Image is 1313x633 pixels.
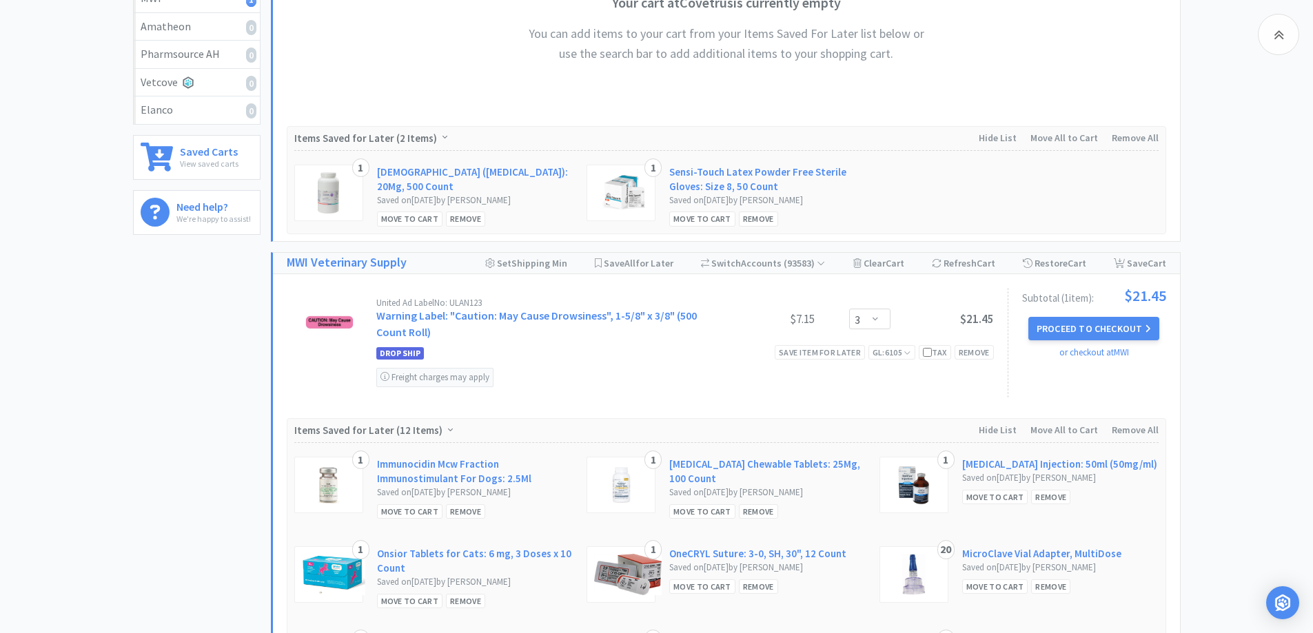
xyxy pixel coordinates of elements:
a: or checkout at MWI [1059,346,1129,358]
div: Move to Cart [669,579,735,594]
div: Save item for later [775,345,865,360]
span: Switch [711,257,741,269]
div: Saved on [DATE] by [PERSON_NAME] [377,575,573,590]
div: 1 [352,450,369,470]
div: Accounts [701,253,826,273]
p: View saved carts [180,157,238,170]
i: 0 [246,103,256,118]
div: Move to Cart [962,490,1028,504]
div: Remove [955,345,994,360]
div: Move to Cart [377,594,443,608]
div: 1 [644,540,662,559]
span: 2 Items [400,132,434,145]
div: Move to Cart [962,579,1028,594]
img: 6586fe0c30e5425c89cc211e95030e57_29042.png [318,172,339,214]
div: Saved on [DATE] by [PERSON_NAME] [669,561,866,575]
span: ( 93583 ) [782,257,825,269]
div: Tax [923,346,947,359]
h6: Need help? [176,198,251,212]
div: Saved on [DATE] by [PERSON_NAME] [377,486,573,500]
div: Amatheon [141,18,253,36]
span: Remove All [1112,424,1159,436]
div: Saved on [DATE] by [PERSON_NAME] [962,471,1159,486]
div: Vetcove [141,74,253,92]
i: 0 [246,76,256,91]
div: Remove [446,211,485,226]
div: 20 [937,540,955,559]
span: $21.45 [1124,288,1166,303]
img: 46b7b74e6cd84ade81e6ffea5ef51a24_196961.png [594,172,650,214]
a: Saved CartsView saved carts [133,135,261,180]
span: Cart [1148,257,1166,269]
a: MWI Veterinary Supply [287,253,407,273]
button: Proceed to Checkout [1028,317,1159,340]
span: Items Saved for Later ( ) [294,424,446,437]
div: Freight charges may apply [376,368,493,387]
div: Remove [446,504,485,519]
div: Save [1114,253,1166,273]
span: Save for Later [604,257,673,269]
div: United Ad Label No: ULAN123 [376,298,711,307]
div: Clear [853,253,904,273]
img: bca28a9e5f8c483784fa7a5577a2b30b_209217.png [896,464,932,506]
img: 203b4f190c8e43b189b683506eac0810_6908.png [594,554,662,595]
img: 077a1c0ae645428e9485c90d8aa872ee_18303.png [902,554,926,595]
div: Elanco [141,101,253,119]
div: Remove [446,594,485,608]
div: Remove [739,579,778,594]
a: Warning Label: "Caution: May Cause Drowsiness", 1-5/8" x 3/8" (500 Count Roll) [376,309,697,339]
span: Items Saved for Later ( ) [294,132,440,145]
div: 1 [644,158,662,178]
span: 12 Items [400,424,439,437]
span: Set [497,257,511,269]
div: Shipping Min [485,253,567,273]
div: Restore [1023,253,1086,273]
div: Move to Cart [377,211,443,226]
img: 46c7adf86125413ea94bcf3ac1dda1ca_538690.png [609,464,633,506]
span: Move All to Cart [1030,132,1098,144]
span: GL: 6105 [873,347,911,357]
i: 0 [246,48,256,63]
span: Hide List [979,424,1017,436]
div: Remove [1031,579,1070,594]
span: Cart [1068,257,1086,269]
h6: Saved Carts [180,143,238,157]
div: 1 [937,450,955,470]
img: 7f02e02dc30442ecb2e4384b6a47abab_149906.png [302,554,365,595]
span: Cart [886,257,904,269]
a: [DEMOGRAPHIC_DATA] ([MEDICAL_DATA]): 20Mg, 500 Count [377,165,573,194]
div: Saved on [DATE] by [PERSON_NAME] [377,194,573,208]
a: Sensi-Touch Latex Powder Free Sterile Gloves: Size 8, 50 Count [669,165,866,194]
div: Saved on [DATE] by [PERSON_NAME] [669,194,866,208]
div: 1 [644,450,662,470]
div: Pharmsource AH [141,45,253,63]
a: Pharmsource AH0 [134,41,260,69]
span: Hide List [979,132,1017,144]
i: 0 [246,20,256,35]
a: Immunocidin Mcw Fraction Immunostimulant For Dogs: 2.5Ml [377,457,573,486]
div: Saved on [DATE] by [PERSON_NAME] [962,561,1159,575]
div: $7.15 [711,311,815,327]
a: [MEDICAL_DATA] Injection: 50ml (50mg/ml) [962,457,1157,471]
a: Onsior Tablets for Cats: 6 mg, 3 Doses x 10 Count [377,546,573,575]
div: Subtotal ( 1 item ): [1022,288,1166,303]
span: All [624,257,635,269]
h4: You can add items to your cart from your Items Saved For Later list below or use the search bar t... [520,24,933,64]
div: Remove [1031,490,1070,504]
a: Elanco0 [134,96,260,124]
span: Remove All [1112,132,1159,144]
div: Move to Cart [669,211,735,226]
a: [MEDICAL_DATA] Chewable Tablets: 25Mg, 100 Count [669,457,866,486]
div: Remove [739,504,778,519]
span: Move All to Cart [1030,424,1098,436]
span: $21.45 [960,311,994,326]
div: Move to Cart [669,504,735,519]
span: Cart [977,257,995,269]
span: Drop Ship [376,347,424,360]
div: Refresh [932,253,995,273]
div: Remove [739,211,778,226]
a: MicroClave Vial Adapter, MultiDose [962,546,1121,561]
div: Saved on [DATE] by [PERSON_NAME] [669,486,866,500]
div: 1 [352,540,369,559]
